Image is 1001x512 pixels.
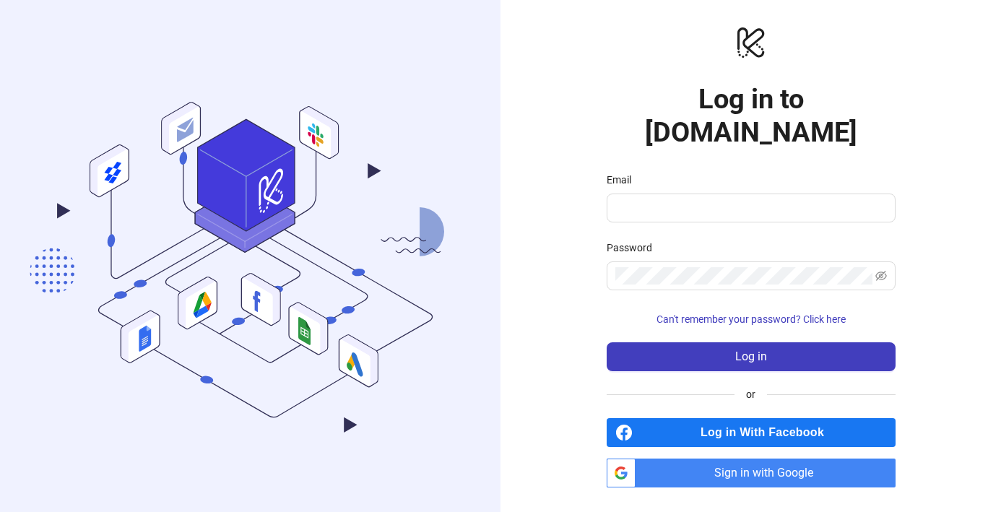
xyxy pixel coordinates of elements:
[607,313,896,325] a: Can't remember your password? Click here
[607,240,662,256] label: Password
[607,418,896,447] a: Log in With Facebook
[607,172,641,188] label: Email
[607,459,896,487] a: Sign in with Google
[607,308,896,331] button: Can't remember your password? Click here
[607,342,896,371] button: Log in
[875,270,887,282] span: eye-invisible
[735,350,767,363] span: Log in
[607,82,896,149] h1: Log in to [DOMAIN_NAME]
[656,313,846,325] span: Can't remember your password? Click here
[615,199,884,217] input: Email
[734,386,767,402] span: or
[641,459,896,487] span: Sign in with Google
[615,267,872,285] input: Password
[638,418,896,447] span: Log in With Facebook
